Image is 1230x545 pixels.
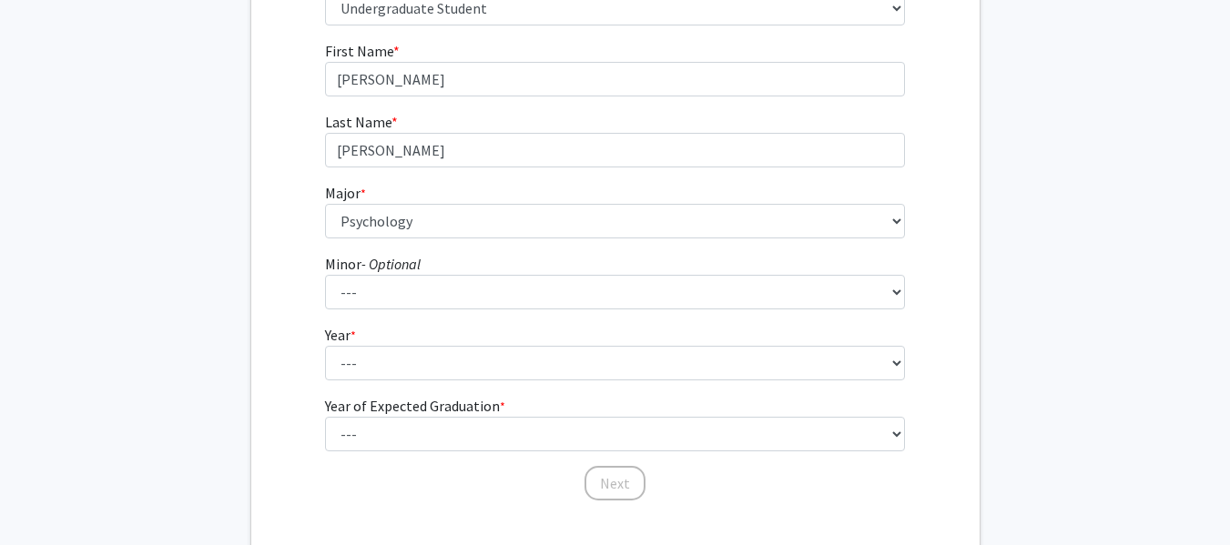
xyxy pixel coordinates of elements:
[585,466,645,500] button: Next
[325,42,393,60] span: First Name
[14,463,77,531] iframe: Chat
[361,255,421,273] i: - Optional
[325,253,421,275] label: Minor
[325,113,391,131] span: Last Name
[325,324,356,346] label: Year
[325,182,366,204] label: Major
[325,395,505,417] label: Year of Expected Graduation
